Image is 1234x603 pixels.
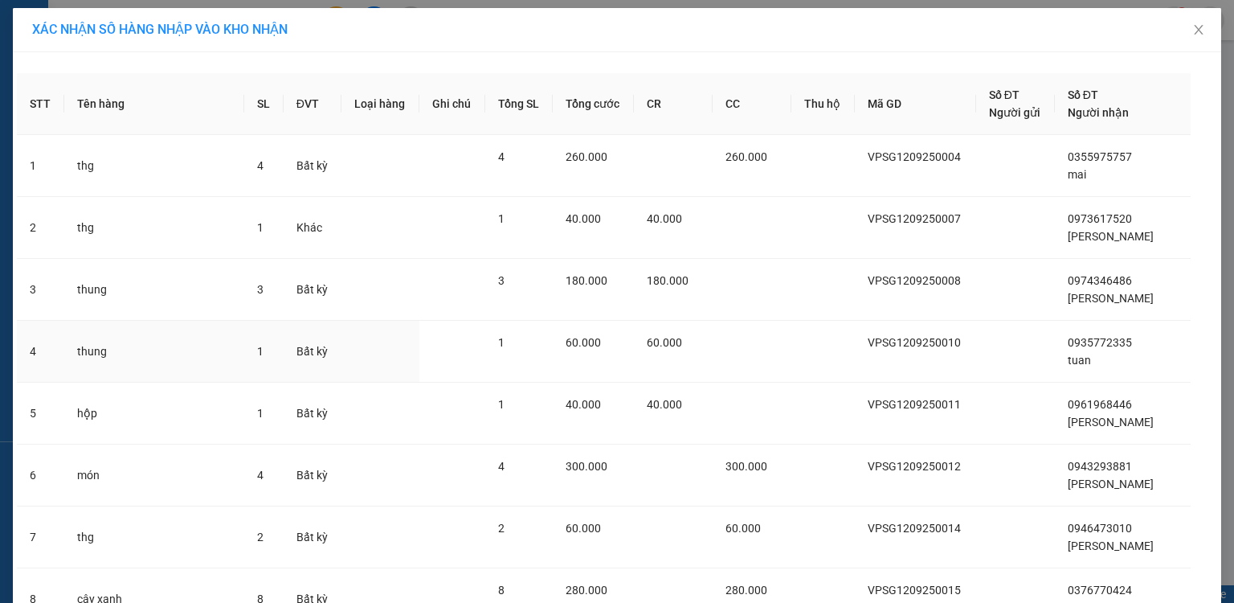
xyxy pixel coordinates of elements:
span: 60.000 [566,522,601,535]
td: Bất kỳ [284,259,341,321]
span: 60.000 [647,336,682,349]
th: Mã GD [855,73,976,135]
span: 0376770424 [1068,584,1132,597]
span: 4 [257,469,264,482]
td: thung [64,321,243,383]
span: XÁC NHẬN SỐ HÀNG NHẬP VÀO KHO NHẬN [32,22,288,37]
span: 2 [257,531,264,544]
span: VPSG1209250014 [868,522,961,535]
th: CC [713,73,791,135]
td: thg [64,135,243,197]
span: 40.000 [647,398,682,411]
th: Thu hộ [791,73,855,135]
span: 4 [257,159,264,172]
span: 260.000 [566,150,607,163]
td: Bất kỳ [284,321,341,383]
span: 1 [498,398,505,411]
td: 2 [17,197,64,259]
span: [PERSON_NAME] [1068,292,1154,305]
span: 3 [257,283,264,296]
span: 260.000 [725,150,767,163]
td: thung [64,259,243,321]
span: 3 [498,274,505,287]
span: 40.000 [566,212,601,225]
span: 300.000 [725,460,767,473]
td: 1 [17,135,64,197]
span: 280.000 [725,584,767,597]
span: 1 [257,407,264,420]
span: 280.000 [566,584,607,597]
span: VPSG1209250015 [868,584,961,597]
span: VPSG1209250012 [868,460,961,473]
th: Ghi chú [419,73,485,135]
td: 4 [17,321,64,383]
span: 4 [498,460,505,473]
span: [PERSON_NAME] [1068,478,1154,490]
th: Loại hàng [341,73,419,135]
span: 0355975757 [1068,150,1132,163]
span: VPSG1209250004 [868,150,961,163]
span: [PERSON_NAME] [1068,416,1154,429]
td: Bất kỳ [284,445,341,507]
td: Khác [284,197,341,259]
th: CR [634,73,713,135]
td: Bất kỳ [284,135,341,197]
span: tuan [1068,354,1091,367]
td: thg [64,507,243,568]
span: close [1192,23,1205,36]
span: 180.000 [647,274,689,287]
span: [PERSON_NAME] [1068,539,1154,552]
span: 0961968446 [1068,398,1132,411]
span: Số ĐT [1068,88,1098,101]
span: 1 [257,345,264,358]
span: 1 [498,212,505,225]
span: Người gửi [989,106,1040,119]
span: 0946473010 [1068,522,1132,535]
td: 7 [17,507,64,568]
span: VPSG1209250007 [868,212,961,225]
span: 0974346486 [1068,274,1132,287]
td: Bất kỳ [284,507,341,568]
th: SL [244,73,284,135]
td: Bất kỳ [284,383,341,445]
span: 60.000 [566,336,601,349]
span: 60.000 [725,522,761,535]
span: Người nhận [1068,106,1129,119]
td: 5 [17,383,64,445]
span: 300.000 [566,460,607,473]
span: 1 [498,336,505,349]
span: 4 [498,150,505,163]
span: 1 [257,221,264,234]
td: món [64,445,243,507]
span: 40.000 [566,398,601,411]
button: Close [1176,8,1221,53]
th: Tổng SL [485,73,554,135]
th: STT [17,73,64,135]
span: 2 [498,522,505,535]
span: [PERSON_NAME] [1068,230,1154,243]
span: 0943293881 [1068,460,1132,473]
span: 0973617520 [1068,212,1132,225]
span: 40.000 [647,212,682,225]
span: mai [1068,168,1086,181]
span: VPSG1209250010 [868,336,961,349]
td: 6 [17,445,64,507]
span: VPSG1209250011 [868,398,961,411]
span: 8 [498,584,505,597]
span: VPSG1209250008 [868,274,961,287]
span: 0935772335 [1068,336,1132,349]
td: thg [64,197,243,259]
td: hộp [64,383,243,445]
span: Số ĐT [989,88,1019,101]
th: Tổng cước [553,73,634,135]
span: 180.000 [566,274,607,287]
td: 3 [17,259,64,321]
th: Tên hàng [64,73,243,135]
th: ĐVT [284,73,341,135]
